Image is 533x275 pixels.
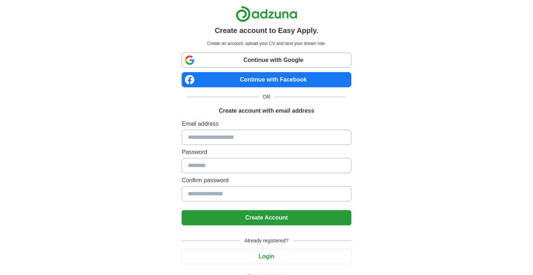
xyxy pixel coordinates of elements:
[182,253,351,259] a: Login
[219,107,314,115] h1: Create account with email address
[236,6,297,22] img: Adzuna logo
[182,120,351,128] label: Email address
[240,237,293,245] span: Already registered?
[182,210,351,225] button: Create Account
[182,148,351,157] label: Password
[182,53,351,68] a: Continue with Google
[182,176,351,185] label: Confirm password
[259,93,275,101] span: OR
[182,72,351,87] a: Continue with Facebook
[215,25,318,36] h1: Create account to Easy Apply.
[182,249,351,264] button: Login
[183,40,350,47] p: Create an account, upload your CV and land your dream role.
